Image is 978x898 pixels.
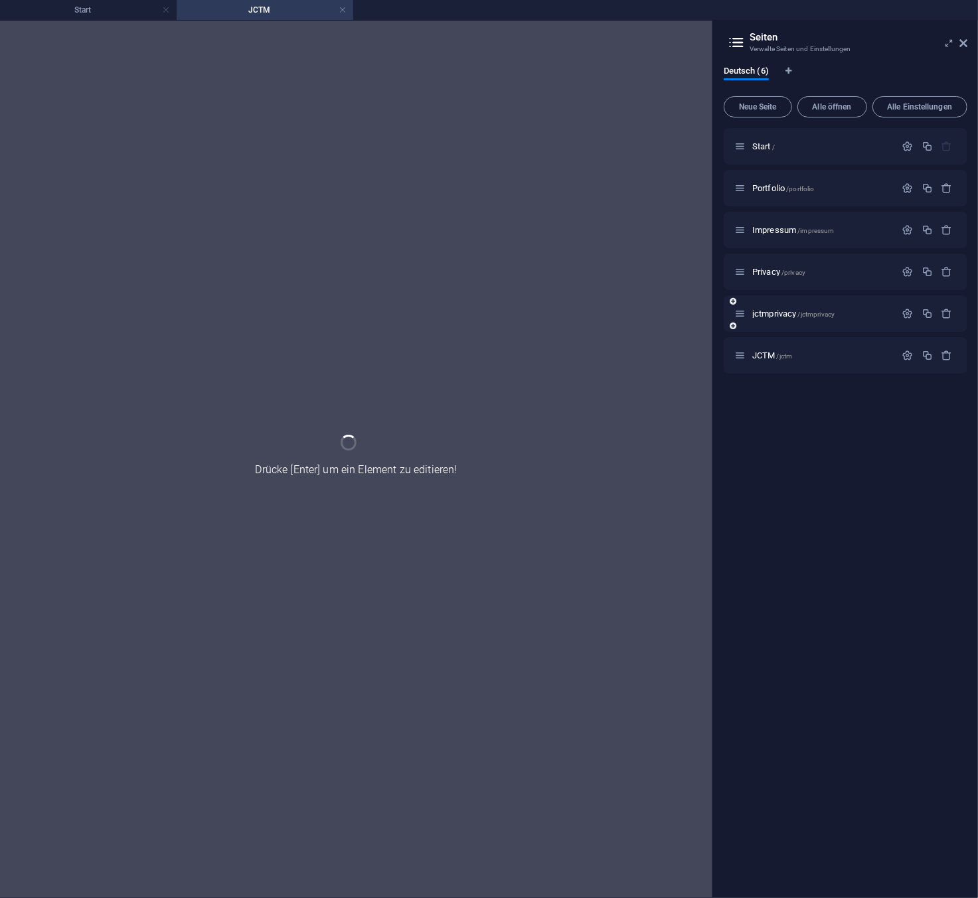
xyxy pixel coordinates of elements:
div: Einstellungen [902,308,914,319]
div: Duplizieren [922,350,933,361]
div: Duplizieren [922,308,933,319]
span: Klick, um Seite zu öffnen [752,183,815,193]
div: Impressum/impressum [748,226,896,234]
div: Duplizieren [922,266,933,277]
span: Klick, um Seite zu öffnen [752,350,792,360]
span: /portfolio [786,185,814,192]
div: Duplizieren [922,141,933,152]
div: Start/ [748,142,896,151]
span: /privacy [781,269,805,276]
div: Sprachen-Tabs [724,66,967,91]
span: Alle Einstellungen [878,103,961,111]
h2: Seiten [750,31,967,43]
div: Einstellungen [902,183,914,194]
button: Neue Seite [724,96,792,117]
div: Einstellungen [902,224,914,236]
span: Deutsch (6) [724,63,769,82]
span: Klick, um Seite zu öffnen [752,267,805,277]
div: Einstellungen [902,266,914,277]
div: Entfernen [941,266,953,277]
div: Entfernen [941,350,953,361]
div: Duplizieren [922,224,933,236]
div: Einstellungen [902,141,914,152]
div: Die Startseite kann nicht gelöscht werden [941,141,953,152]
span: Klick, um Seite zu öffnen [752,141,775,151]
div: Portfolio/portfolio [748,184,896,192]
div: Entfernen [941,224,953,236]
span: / [772,143,775,151]
span: Neue Seite [730,103,786,111]
span: /jctmprivacy [798,311,835,318]
div: jctmprivacy/jctmprivacy [748,309,896,318]
h4: JCTM [177,3,353,17]
h3: Verwalte Seiten und Einstellungen [750,43,941,55]
button: Alle öffnen [797,96,867,117]
span: /impressum [797,227,834,234]
div: Entfernen [941,183,953,194]
div: Privacy/privacy [748,267,896,276]
span: /jctm [777,352,793,360]
div: Duplizieren [922,183,933,194]
span: Klick, um Seite zu öffnen [752,309,835,319]
span: Alle öffnen [803,103,861,111]
div: JCTM/jctm [748,351,896,360]
div: Einstellungen [902,350,914,361]
div: Entfernen [941,308,953,319]
span: Klick, um Seite zu öffnen [752,225,835,235]
button: Alle Einstellungen [872,96,967,117]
